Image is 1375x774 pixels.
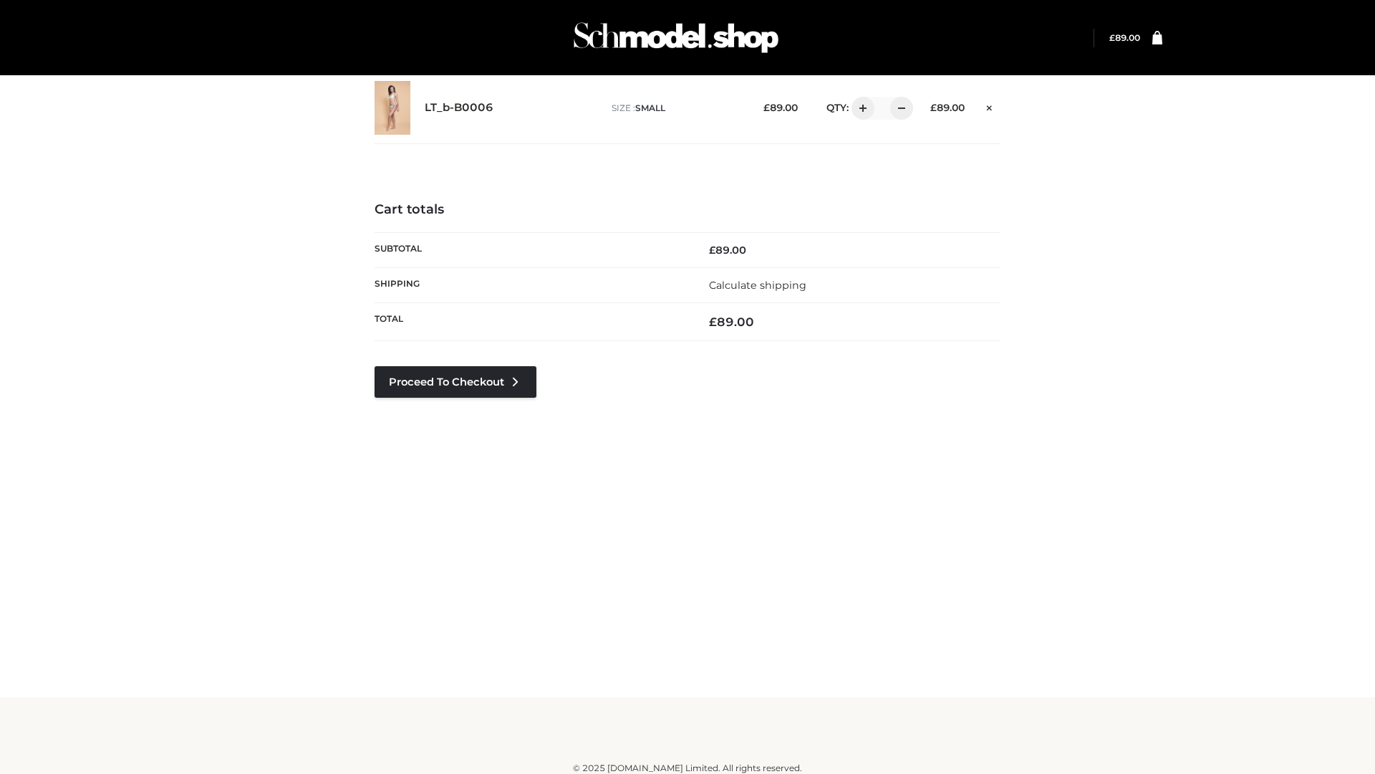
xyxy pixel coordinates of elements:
span: £ [709,244,715,257]
a: Calculate shipping [709,279,806,292]
span: £ [709,315,717,329]
span: £ [930,102,937,113]
a: £89.00 [1109,32,1140,43]
span: SMALL [635,102,665,113]
h4: Cart totals [375,202,1000,218]
bdi: 89.00 [709,315,754,329]
span: £ [1109,32,1115,43]
bdi: 89.00 [930,102,965,113]
a: Remove this item [979,97,1000,115]
bdi: 89.00 [1109,32,1140,43]
img: Schmodel Admin 964 [569,9,783,66]
bdi: 89.00 [763,102,798,113]
th: Subtotal [375,232,687,267]
bdi: 89.00 [709,244,746,257]
span: £ [763,102,770,113]
th: Total [375,303,687,341]
a: Proceed to Checkout [375,366,536,398]
a: LT_b-B0006 [425,101,493,115]
th: Shipping [375,267,687,302]
p: size : [612,102,741,115]
div: QTY: [812,97,908,120]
